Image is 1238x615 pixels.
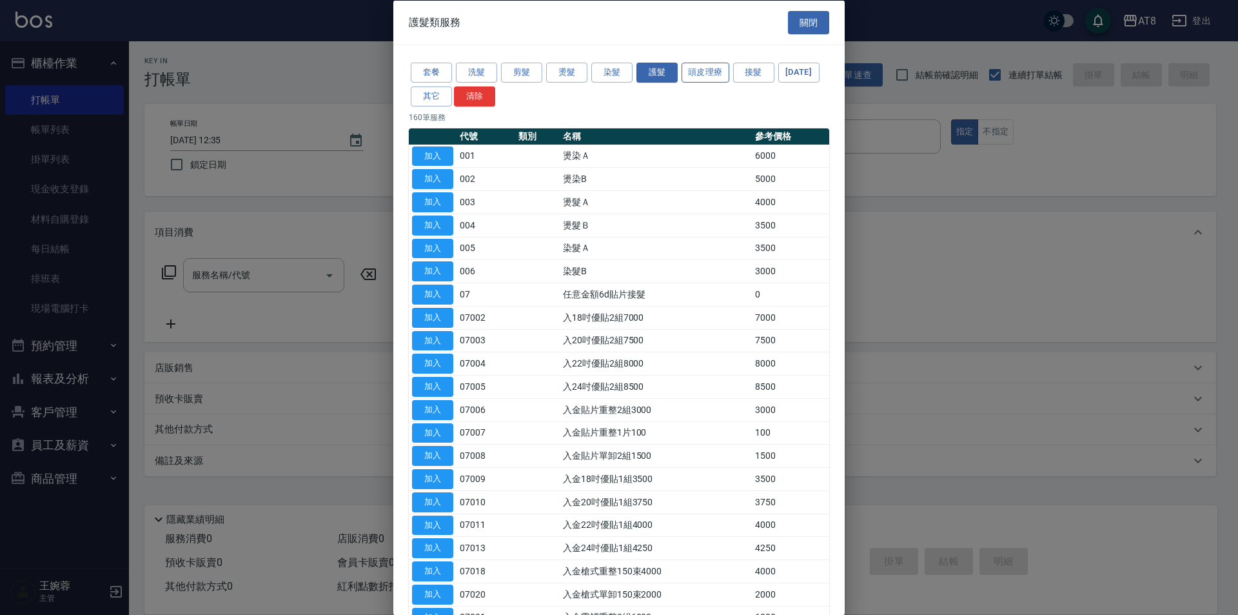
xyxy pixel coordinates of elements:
[412,330,453,350] button: 加入
[412,354,453,374] button: 加入
[560,467,752,490] td: 入金18吋優貼1組3500
[457,237,515,260] td: 005
[752,514,829,537] td: 4000
[560,514,752,537] td: 入金22吋優貼1組4000
[457,444,515,467] td: 07008
[457,145,515,168] td: 001
[752,237,829,260] td: 3500
[412,538,453,558] button: 加入
[752,398,829,421] td: 3000
[454,86,495,106] button: 清除
[412,238,453,258] button: 加入
[591,63,633,83] button: 染髮
[560,583,752,606] td: 入金槍式單卸150束2000
[412,169,453,189] button: 加入
[515,128,560,145] th: 類別
[409,111,829,123] p: 160 筆服務
[752,259,829,283] td: 3000
[682,63,729,83] button: 頭皮理療
[560,237,752,260] td: 染髮Ａ
[457,467,515,490] td: 07009
[752,536,829,560] td: 4250
[560,145,752,168] td: 燙染Ａ
[501,63,542,83] button: 剪髮
[752,283,829,306] td: 0
[752,167,829,190] td: 5000
[788,10,829,34] button: 關閉
[560,536,752,560] td: 入金24吋優貼1組4250
[412,492,453,512] button: 加入
[457,421,515,445] td: 07007
[560,560,752,583] td: 入金槍式重整150束4000
[412,584,453,604] button: 加入
[560,283,752,306] td: 任意金額6d貼片接髮
[752,375,829,398] td: 8500
[752,444,829,467] td: 1500
[412,515,453,535] button: 加入
[752,583,829,606] td: 2000
[560,398,752,421] td: 入金貼片重整2組3000
[752,128,829,145] th: 參考價格
[457,283,515,306] td: 07
[733,63,774,83] button: 接髮
[752,306,829,329] td: 7000
[412,307,453,327] button: 加入
[457,352,515,375] td: 07004
[457,560,515,583] td: 07018
[560,421,752,445] td: 入金貼片重整1片100
[457,190,515,214] td: 003
[457,490,515,514] td: 07010
[752,490,829,514] td: 3750
[560,329,752,352] td: 入20吋優貼2組7500
[752,145,829,168] td: 6000
[457,214,515,237] td: 004
[412,377,453,397] button: 加入
[412,285,453,305] button: 加入
[752,352,829,375] td: 8000
[560,490,752,514] td: 入金20吋優貼1組3750
[412,261,453,281] button: 加入
[457,583,515,606] td: 07020
[560,214,752,237] td: 燙髮Ｂ
[752,329,829,352] td: 7500
[457,128,515,145] th: 代號
[457,329,515,352] td: 07003
[457,167,515,190] td: 002
[457,259,515,283] td: 006
[409,15,460,28] span: 護髮類服務
[752,214,829,237] td: 3500
[457,536,515,560] td: 07013
[560,444,752,467] td: 入金貼片單卸2組1500
[412,561,453,581] button: 加入
[412,469,453,489] button: 加入
[456,63,497,83] button: 洗髮
[560,259,752,283] td: 染髮B
[752,421,829,445] td: 100
[560,167,752,190] td: 燙染B
[412,192,453,212] button: 加入
[560,375,752,398] td: 入24吋優貼2組8500
[546,63,587,83] button: 燙髮
[560,306,752,329] td: 入18吋優貼2組7000
[412,446,453,466] button: 加入
[412,399,453,419] button: 加入
[457,398,515,421] td: 07006
[411,86,452,106] button: 其它
[457,306,515,329] td: 07002
[752,467,829,490] td: 3500
[412,146,453,166] button: 加入
[560,128,752,145] th: 名稱
[560,352,752,375] td: 入22吋優貼2組8000
[636,63,678,83] button: 護髮
[412,215,453,235] button: 加入
[560,190,752,214] td: 燙髮Ａ
[457,514,515,537] td: 07011
[778,63,820,83] button: [DATE]
[752,560,829,583] td: 4000
[457,375,515,398] td: 07005
[412,423,453,443] button: 加入
[411,63,452,83] button: 套餐
[752,190,829,214] td: 4000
